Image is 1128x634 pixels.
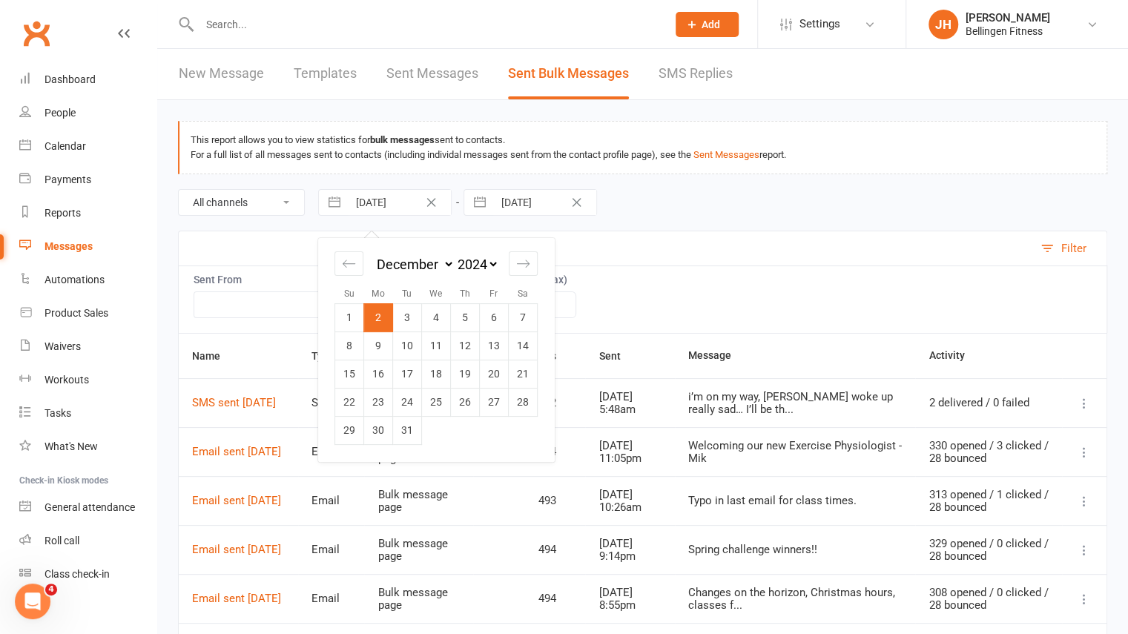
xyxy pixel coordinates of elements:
[191,148,1095,162] div: For a full list of all messages sent to contacts (including individal messages sent from the cont...
[429,288,442,299] small: We
[451,303,480,331] td: Thursday, December 5, 2024
[335,303,364,331] td: Sunday, December 1, 2024
[44,440,98,452] div: What's New
[688,440,902,464] div: Welcoming our new Exercise Physiologist - Mik
[598,350,636,362] span: Sent
[460,288,470,299] small: Th
[799,7,840,41] span: Settings
[44,568,110,580] div: Class check-in
[348,190,451,215] input: From
[19,63,156,96] a: Dashboard
[364,416,393,444] td: Monday, December 30, 2024
[45,584,57,595] span: 4
[19,363,156,397] a: Workouts
[18,15,55,52] a: Clubworx
[929,397,1049,409] div: 2 delivered / 0 failed
[509,388,538,416] td: Saturday, December 28, 2024
[179,48,264,99] a: New Message
[480,360,509,388] td: Friday, December 20, 2024
[15,584,50,619] iframe: Intercom live chat
[364,331,393,360] td: Monday, December 9, 2024
[192,350,237,362] span: Name
[44,501,135,513] div: General attendance
[1061,240,1086,257] div: Filter
[480,331,509,360] td: Friday, December 13, 2024
[311,397,351,409] div: SMS
[19,330,156,363] a: Waivers
[966,24,1050,38] div: Bellingen Fitness
[311,350,351,362] span: Type
[191,133,1095,148] div: This report allows you to view statistics for sent to contacts.
[422,360,451,388] td: Wednesday, December 18, 2024
[44,140,86,152] div: Calendar
[370,134,435,145] strong: bulk messages
[311,495,351,507] div: Email
[19,524,156,558] a: Roll call
[192,543,281,556] a: Email sent [DATE]
[509,331,538,360] td: Saturday, December 14, 2024
[598,587,661,611] div: [DATE] 8:55pm
[44,407,71,419] div: Tasks
[451,331,480,360] td: Thursday, December 12, 2024
[966,11,1050,24] div: [PERSON_NAME]
[19,230,156,263] a: Messages
[44,340,81,352] div: Waivers
[929,440,1049,464] div: 330 opened / 3 clicked / 28 bounced
[386,48,478,99] a: Sent Messages
[1033,231,1106,265] button: Filter
[294,48,357,99] a: Templates
[44,535,79,547] div: Roll call
[377,587,460,611] div: Bulk message page
[702,19,720,30] span: Add
[311,446,351,458] div: Email
[377,440,460,464] div: Bulk message page
[19,263,156,297] a: Automations
[489,288,498,299] small: Fr
[372,288,385,299] small: Mo
[393,416,422,444] td: Tuesday, December 31, 2024
[44,374,89,386] div: Workouts
[311,544,351,556] div: Email
[195,14,656,35] input: Search...
[480,388,509,416] td: Friday, December 27, 2024
[508,48,629,99] a: Sent Bulk Messages
[422,331,451,360] td: Wednesday, December 11, 2024
[335,360,364,388] td: Sunday, December 15, 2024
[418,194,444,211] button: Clear Date
[335,416,364,444] td: Sunday, December 29, 2024
[19,491,156,524] a: General attendance kiosk mode
[688,544,902,556] div: Spring challenge winners!!
[688,495,902,507] div: Typo in last email for class times.
[487,544,572,556] div: 494
[364,388,393,416] td: Monday, December 23, 2024
[377,489,460,513] div: Bulk message page
[364,360,393,388] td: Monday, December 16, 2024
[393,331,422,360] td: Tuesday, December 10, 2024
[311,347,351,365] button: Type
[929,587,1049,611] div: 308 opened / 0 clicked / 28 bounced
[598,489,661,513] div: [DATE] 10:26am
[422,303,451,331] td: Wednesday, December 4, 2024
[192,396,276,409] a: SMS sent [DATE]
[19,130,156,163] a: Calendar
[451,360,480,388] td: Thursday, December 19, 2024
[688,587,902,611] div: Changes on the horizon, Christmas hours, classes f...
[192,592,281,605] a: Email sent [DATE]
[44,207,81,219] div: Reports
[19,197,156,230] a: Reports
[487,495,572,507] div: 493
[598,347,636,365] button: Sent
[377,538,460,562] div: Bulk message page
[44,73,96,85] div: Dashboard
[318,238,554,462] div: Calendar
[675,334,915,378] th: Message
[929,489,1049,513] div: 313 opened / 1 clicked / 28 bounced
[19,397,156,430] a: Tasks
[335,331,364,360] td: Sunday, December 8, 2024
[598,391,661,415] div: [DATE] 5:48am
[44,174,91,185] div: Payments
[451,388,480,416] td: Thursday, December 26, 2024
[693,149,759,160] a: Sent Messages
[393,360,422,388] td: Tuesday, December 17, 2024
[19,430,156,463] a: What's New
